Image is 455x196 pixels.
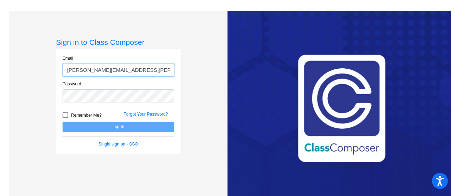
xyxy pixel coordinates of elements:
[71,111,102,120] span: Remember Me?
[56,38,181,47] h3: Sign in to Class Composer
[98,142,138,147] a: Single sign on - SSO
[124,112,168,117] a: Forgot Your Password?
[63,55,73,62] label: Email
[63,122,174,132] button: Log In
[63,81,81,87] label: Password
